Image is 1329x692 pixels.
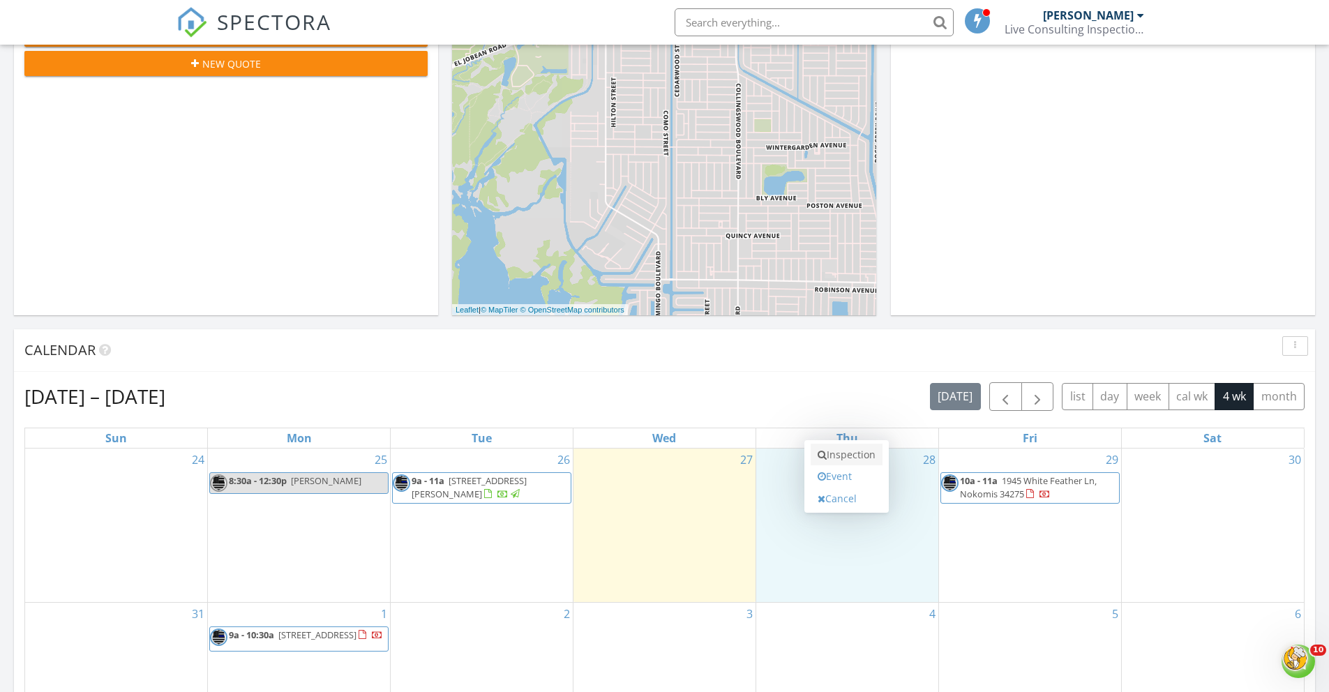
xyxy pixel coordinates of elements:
a: Go to August 31, 2025 [189,603,207,625]
a: Event [811,465,883,488]
button: [DATE] [930,383,981,410]
a: Go to September 5, 2025 [1109,603,1121,625]
span: [STREET_ADDRESS] [278,629,356,641]
h2: [DATE] – [DATE] [24,382,165,410]
a: Thursday [834,428,861,448]
td: Go to August 28, 2025 [756,449,938,603]
button: Next [1021,382,1054,411]
span: 1945 White Feather Ln, Nokomis 34275 [960,474,1097,500]
a: Inspection [811,444,883,466]
img: thin_blue.png [210,629,227,646]
button: 4 wk [1215,383,1254,410]
a: Go to August 30, 2025 [1286,449,1304,471]
a: Friday [1020,428,1040,448]
a: Go to September 3, 2025 [744,603,756,625]
span: [PERSON_NAME] [291,474,361,487]
a: Cancel [811,488,883,510]
a: Go to September 6, 2025 [1292,603,1304,625]
a: Tuesday [469,428,495,448]
a: Go to August 29, 2025 [1103,449,1121,471]
div: [PERSON_NAME] [1043,8,1134,22]
button: list [1062,383,1093,410]
a: 10a - 11a 1945 White Feather Ln, Nokomis 34275 [960,474,1097,500]
a: Go to August 27, 2025 [737,449,756,471]
span: 9a - 10:30a [229,629,274,641]
a: Wednesday [650,428,679,448]
a: Monday [284,428,315,448]
a: 10a - 11a 1945 White Feather Ln, Nokomis 34275 [940,472,1120,504]
a: 9a - 10:30a [STREET_ADDRESS] [209,626,389,652]
span: New Quote [202,57,261,71]
span: 10a - 11a [960,474,998,487]
button: New Quote [24,51,428,76]
a: Go to August 28, 2025 [920,449,938,471]
img: thin_blue.png [941,474,959,492]
span: SPECTORA [217,7,331,36]
button: month [1253,383,1305,410]
div: Live Consulting Inspections [1005,22,1144,36]
span: 10 [1310,645,1326,656]
a: Go to August 26, 2025 [555,449,573,471]
a: Go to August 25, 2025 [372,449,390,471]
a: 9a - 11a [STREET_ADDRESS][PERSON_NAME] [412,474,527,500]
td: Go to August 25, 2025 [208,449,391,603]
button: day [1093,383,1127,410]
td: Go to August 26, 2025 [391,449,573,603]
span: Calendar [24,340,96,359]
a: Saturday [1201,428,1224,448]
span: 9a - 11a [412,474,444,487]
a: Go to September 4, 2025 [926,603,938,625]
a: 9a - 10:30a [STREET_ADDRESS] [229,629,383,641]
span: [STREET_ADDRESS][PERSON_NAME] [412,474,527,500]
input: Search everything... [675,8,954,36]
iframe: Intercom live chat [1282,645,1315,678]
button: Previous [989,382,1022,411]
a: 9a - 11a [STREET_ADDRESS][PERSON_NAME] [392,472,571,504]
a: Go to September 1, 2025 [378,603,390,625]
a: © OpenStreetMap contributors [520,306,624,314]
td: Go to August 24, 2025 [25,449,208,603]
td: Go to August 29, 2025 [938,449,1121,603]
img: thin_blue.png [210,474,227,492]
td: Go to August 30, 2025 [1121,449,1304,603]
a: Go to August 24, 2025 [189,449,207,471]
a: © MapTiler [481,306,518,314]
img: thin_blue.png [393,474,410,492]
div: | [452,304,628,316]
a: Leaflet [456,306,479,314]
button: week [1127,383,1169,410]
img: The Best Home Inspection Software - Spectora [177,7,207,38]
span: 8:30a - 12:30p [229,474,287,487]
a: Go to September 2, 2025 [561,603,573,625]
a: SPECTORA [177,19,331,48]
a: Sunday [103,428,130,448]
td: Go to August 27, 2025 [573,449,756,603]
button: cal wk [1169,383,1216,410]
